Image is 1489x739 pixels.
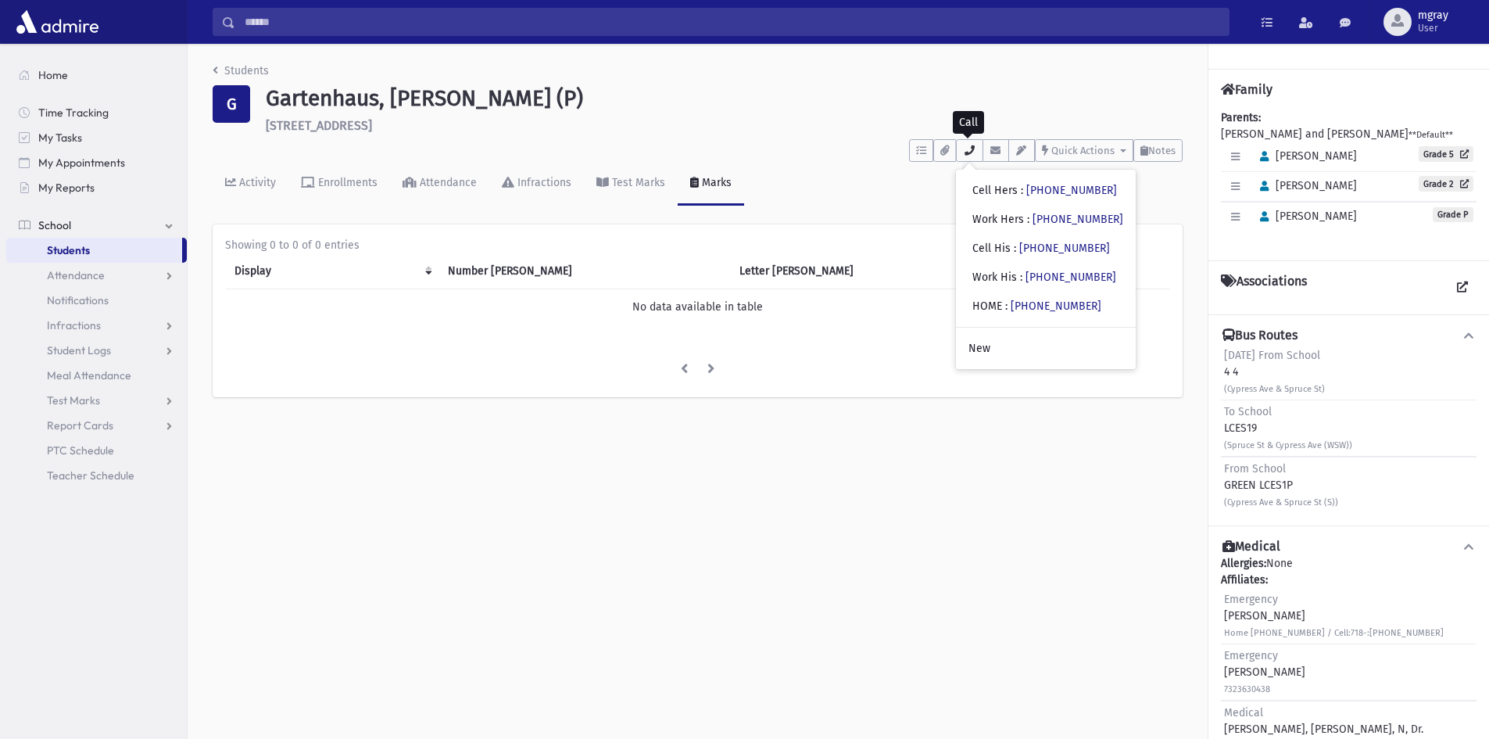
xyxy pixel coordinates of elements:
span: Report Cards [47,418,113,432]
div: Activity [236,176,276,189]
nav: breadcrumb [213,63,269,85]
a: [PHONE_NUMBER] [1033,213,1123,226]
div: Work Hers [972,211,1123,228]
a: [PHONE_NUMBER] [1011,300,1101,313]
button: Bus Routes [1221,328,1476,344]
div: [PERSON_NAME] and [PERSON_NAME] [1221,109,1476,248]
th: Letter Mark [730,253,983,289]
span: Notifications [47,293,109,307]
span: Student Logs [47,343,111,357]
span: Emergency [1224,593,1278,606]
div: Infractions [514,176,571,189]
h4: Associations [1221,274,1307,302]
a: Meal Attendance [6,363,187,388]
div: HOME [972,298,1101,314]
a: Students [6,238,182,263]
span: Quick Actions [1051,145,1115,156]
button: Notes [1133,139,1183,162]
span: School [38,218,71,232]
span: Emergency [1224,649,1278,662]
div: Call [953,111,984,134]
span: mgray [1418,9,1448,22]
small: 7323630438 [1224,684,1270,694]
a: Marks [678,162,744,206]
h1: Gartenhaus, [PERSON_NAME] (P) [266,85,1183,112]
div: Cell His [972,240,1110,256]
span: User [1418,22,1448,34]
b: Allergies: [1221,557,1266,570]
a: Grade 2 [1419,176,1473,192]
span: To School [1224,405,1272,418]
h6: [STREET_ADDRESS] [266,118,1183,133]
a: Teacher Schedule [6,463,187,488]
small: Home [PHONE_NUMBER] / Cell:718-:[PHONE_NUMBER] [1224,628,1444,638]
span: My Tasks [38,131,82,145]
a: New [956,334,1136,363]
a: My Reports [6,175,187,200]
a: Attendance [390,162,489,206]
img: AdmirePro [13,6,102,38]
span: My Appointments [38,156,125,170]
a: Attendance [6,263,187,288]
div: Enrollments [315,176,378,189]
a: Test Marks [6,388,187,413]
a: Infractions [489,162,584,206]
span: Grade P [1433,207,1473,222]
a: Enrollments [288,162,390,206]
div: [PERSON_NAME], [PERSON_NAME], N, Dr. [1224,705,1423,737]
div: [PERSON_NAME] [1224,591,1444,640]
div: LCES19 [1224,404,1352,453]
a: Time Tracking [6,100,187,125]
span: Students [47,243,90,257]
span: Infractions [47,318,101,332]
a: Grade 5 [1419,146,1473,162]
span: : [1020,271,1022,284]
div: G [213,85,250,123]
a: [PHONE_NUMBER] [1026,184,1117,197]
b: Affiliates: [1221,573,1268,587]
div: Work His [972,269,1116,285]
input: Search [235,8,1229,36]
h4: Medical [1222,539,1280,555]
small: (Cypress Ave & Spruce St (S)) [1224,497,1338,508]
span: : [1021,184,1023,197]
span: [PERSON_NAME] [1253,149,1357,163]
div: Cell Hers [972,182,1117,199]
a: Report Cards [6,413,187,438]
span: [DATE] From School [1224,349,1320,362]
span: [PERSON_NAME] [1253,179,1357,192]
span: Attendance [47,268,105,282]
span: From School [1224,462,1286,475]
span: : [1005,300,1008,313]
a: Infractions [6,313,187,338]
a: PTC Schedule [6,438,187,463]
span: Medical [1224,706,1263,719]
a: View all Associations [1448,274,1476,302]
span: Test Marks [47,393,100,407]
a: Test Marks [584,162,678,206]
b: Parents: [1221,111,1261,124]
a: School [6,213,187,238]
a: Home [6,63,187,88]
small: (Spruce St & Cypress Ave (WSW)) [1224,440,1352,450]
span: Home [38,68,68,82]
a: [PHONE_NUMBER] [1019,242,1110,255]
h4: Bus Routes [1222,328,1298,344]
span: Teacher Schedule [47,468,134,483]
span: PTC Schedule [47,443,114,457]
small: (Cypress Ave & Spruce St) [1224,384,1325,394]
a: [PHONE_NUMBER] [1025,271,1116,284]
a: Notifications [6,288,187,313]
a: My Appointments [6,150,187,175]
a: Students [213,64,269,77]
div: Attendance [417,176,477,189]
div: 4 4 [1224,347,1325,396]
td: No data available in table [225,289,1170,325]
a: Activity [213,162,288,206]
span: [PERSON_NAME] [1253,210,1357,223]
button: Medical [1221,539,1476,555]
span: : [1014,242,1016,255]
div: GREEN LCES1P [1224,461,1338,510]
span: Time Tracking [38,106,109,120]
div: Marks [699,176,732,189]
